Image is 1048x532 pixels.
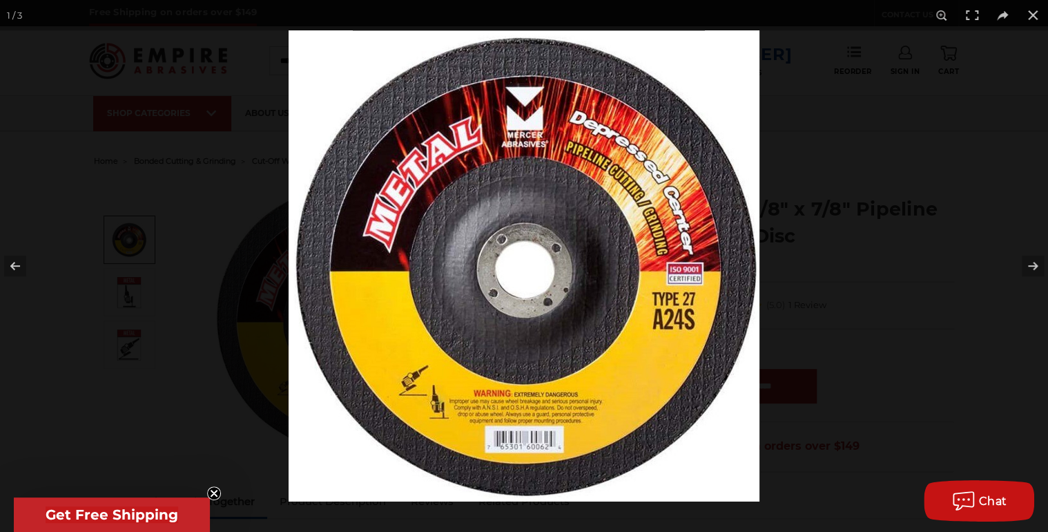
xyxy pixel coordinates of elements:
button: Chat [924,480,1034,522]
div: Get Free ShippingClose teaser [14,497,210,532]
img: 7_Inch_Pipeline_Cutting_and_Grinding_Wheel__78098.1570197215.jpg [289,30,759,502]
span: Get Free Shipping [46,506,178,523]
button: Close teaser [207,486,221,500]
button: Next (arrow right) [1000,231,1048,301]
span: Chat [979,495,1007,508]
